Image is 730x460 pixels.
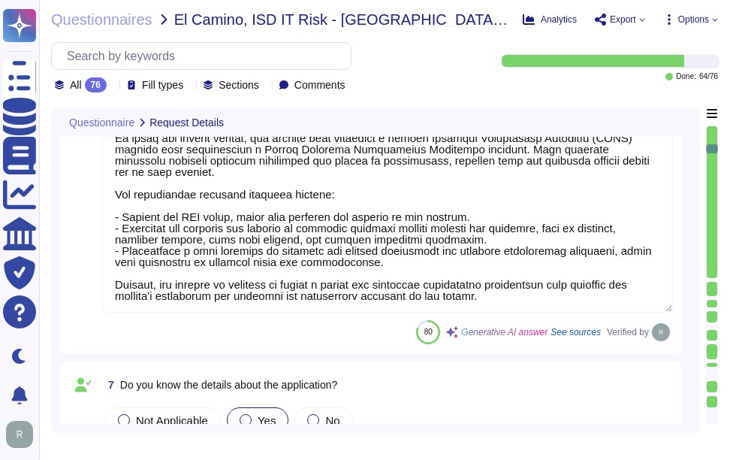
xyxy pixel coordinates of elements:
[6,421,33,448] img: user
[120,379,338,391] span: Do you know the details about the application?
[325,414,339,427] span: No
[461,328,547,337] span: Generative AI answer
[551,328,601,337] span: See sources
[258,414,276,427] span: Yes
[142,80,183,90] span: Fill types
[699,73,718,80] span: 64 / 76
[70,80,82,90] span: All
[51,12,152,27] span: Questionnaires
[102,380,114,390] span: 7
[678,15,709,24] span: Options
[652,323,670,341] img: user
[69,117,134,128] span: Questionnaire
[174,12,511,27] span: El Camino, ISD IT Risk - [GEOGRAPHIC_DATA], ISD IT Risk
[607,328,649,337] span: Verified by
[676,73,696,80] span: Done:
[541,15,577,24] span: Analytics
[136,414,208,427] span: Not Applicable
[3,418,44,451] button: user
[294,80,345,90] span: Comments
[610,15,636,24] span: Export
[219,80,259,90] span: Sections
[149,117,224,128] span: Request Details
[523,14,577,26] button: Analytics
[102,63,673,313] textarea: Lor ipsumdo sitam consect adipiscin eli SED doeiu, temporin u laboreetdol magn aliquaenima, min v...
[424,328,433,336] span: 80
[85,77,107,92] div: 76
[59,43,351,69] input: Search by keywords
